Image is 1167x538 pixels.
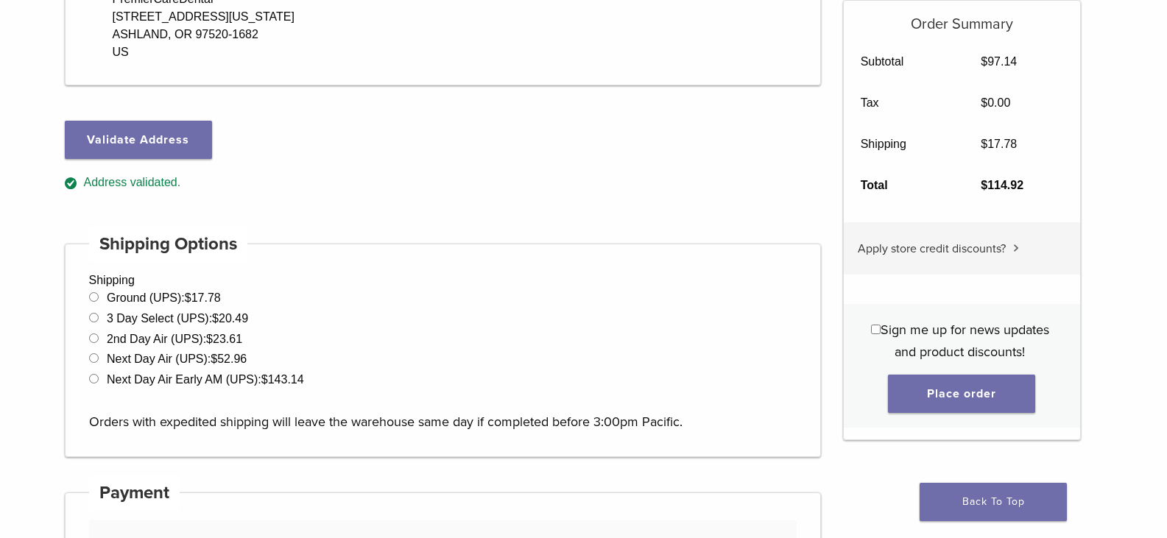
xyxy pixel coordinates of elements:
[185,291,221,304] bdi: 17.78
[107,312,248,325] label: 3 Day Select (UPS):
[211,353,217,365] span: $
[261,373,304,386] bdi: 143.14
[920,483,1067,521] a: Back To Top
[981,96,1010,109] bdi: 0.00
[89,389,797,433] p: Orders with expedited shipping will leave the warehouse same day if completed before 3:00pm Pacific.
[89,475,180,511] h4: Payment
[1013,244,1019,252] img: caret.svg
[981,96,987,109] span: $
[206,333,242,345] bdi: 23.61
[107,353,247,365] label: Next Day Air (UPS):
[981,179,1023,191] bdi: 114.92
[871,325,881,334] input: Sign me up for news updates and product discounts!
[206,333,213,345] span: $
[65,244,822,457] div: Shipping
[211,353,247,365] bdi: 52.96
[844,165,965,206] th: Total
[981,55,1017,68] bdi: 97.14
[981,55,987,68] span: $
[844,41,965,82] th: Subtotal
[981,179,987,191] span: $
[981,138,1017,150] bdi: 17.78
[212,312,248,325] bdi: 20.49
[107,373,304,386] label: Next Day Air Early AM (UPS):
[107,291,221,304] label: Ground (UPS):
[844,82,965,124] th: Tax
[858,241,1006,256] span: Apply store credit discounts?
[844,124,965,165] th: Shipping
[65,174,822,192] div: Address validated.
[89,227,248,262] h4: Shipping Options
[261,373,268,386] span: $
[888,375,1035,413] button: Place order
[185,291,191,304] span: $
[212,312,219,325] span: $
[844,1,1080,33] h5: Order Summary
[881,322,1049,360] span: Sign me up for news updates and product discounts!
[65,121,212,159] button: Validate Address
[107,333,242,345] label: 2nd Day Air (UPS):
[981,138,987,150] span: $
